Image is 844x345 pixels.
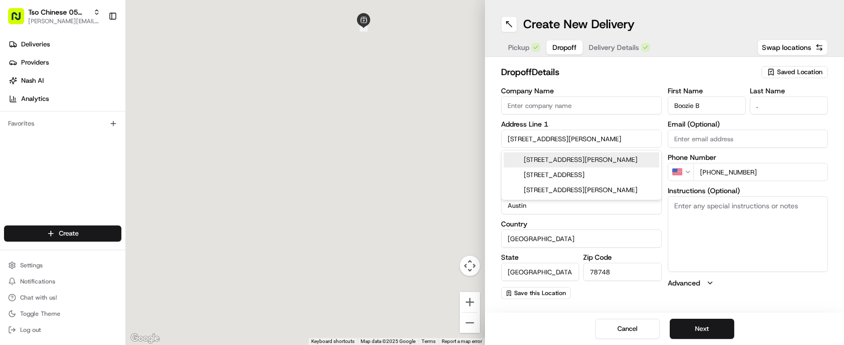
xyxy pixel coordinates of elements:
[460,292,480,312] button: Zoom in
[20,277,55,285] span: Notifications
[171,99,183,111] button: Start new chat
[761,65,828,79] button: Saved Location
[514,289,566,297] span: Save this Location
[501,229,662,248] input: Enter country
[4,258,121,272] button: Settings
[501,130,662,148] input: Enter address
[501,87,662,94] label: Company Name
[501,287,571,299] button: Save this Location
[21,58,49,67] span: Providers
[4,291,121,305] button: Chat with us!
[6,142,81,160] a: 📗Knowledge Base
[757,39,828,55] button: Swap locations
[4,116,121,132] div: Favorites
[4,323,121,337] button: Log out
[4,225,121,242] button: Create
[85,147,93,155] div: 💻
[777,68,822,77] span: Saved Location
[361,338,415,344] span: Map data ©2025 Google
[10,147,18,155] div: 📗
[10,96,28,114] img: 1736555255976-a54dd68f-1ca7-489b-9aae-adbdc363a1c4
[668,121,828,128] label: Email (Optional)
[583,254,661,261] label: Zip Code
[523,16,635,32] h1: Create New Delivery
[34,106,127,114] div: We're available if you need us!
[504,183,659,198] div: [STREET_ADDRESS][PERSON_NAME]
[504,152,659,167] div: [STREET_ADDRESS][PERSON_NAME]
[589,42,639,52] span: Delivery Details
[21,40,50,49] span: Deliveries
[28,17,100,25] button: [PERSON_NAME][EMAIL_ADDRESS][DOMAIN_NAME]
[501,254,579,261] label: State
[668,278,700,288] label: Advanced
[504,167,659,183] div: [STREET_ADDRESS]
[750,87,828,94] label: Last Name
[10,10,30,30] img: Nash
[501,121,662,128] label: Address Line 1
[595,319,660,339] button: Cancel
[501,263,579,281] input: Enter state
[501,220,662,227] label: Country
[668,96,746,114] input: Enter first name
[4,274,121,289] button: Notifications
[668,154,828,161] label: Phone Number
[583,263,661,281] input: Enter zip code
[20,261,43,269] span: Settings
[668,187,828,194] label: Instructions (Optional)
[460,313,480,333] button: Zoom out
[21,76,44,85] span: Nash AI
[4,73,125,89] a: Nash AI
[4,36,125,52] a: Deliveries
[501,196,662,214] input: Enter city
[442,338,482,344] a: Report a map error
[552,42,577,52] span: Dropoff
[750,96,828,114] input: Enter last name
[20,326,41,334] span: Log out
[670,319,734,339] button: Next
[508,42,529,52] span: Pickup
[128,332,162,345] img: Google
[26,65,166,76] input: Clear
[4,307,121,321] button: Toggle Theme
[59,229,79,238] span: Create
[10,40,183,56] p: Welcome 👋
[81,142,166,160] a: 💻API Documentation
[4,54,125,71] a: Providers
[128,332,162,345] a: Open this area in Google Maps (opens a new window)
[501,65,755,79] h2: dropoff Details
[71,170,122,179] a: Powered byPylon
[311,338,355,345] button: Keyboard shortcuts
[668,87,746,94] label: First Name
[668,278,828,288] button: Advanced
[501,150,662,200] div: Suggestions
[20,146,77,156] span: Knowledge Base
[95,146,162,156] span: API Documentation
[20,294,57,302] span: Chat with us!
[762,42,811,52] span: Swap locations
[21,94,49,103] span: Analytics
[28,7,89,17] button: Tso Chinese 05 [PERSON_NAME]
[4,91,125,107] a: Analytics
[501,96,662,114] input: Enter company name
[4,4,104,28] button: Tso Chinese 05 [PERSON_NAME][PERSON_NAME][EMAIL_ADDRESS][DOMAIN_NAME]
[20,310,60,318] span: Toggle Theme
[100,171,122,179] span: Pylon
[693,163,828,181] input: Enter phone number
[668,130,828,148] input: Enter email address
[460,256,480,276] button: Map camera controls
[421,338,436,344] a: Terms (opens in new tab)
[34,96,165,106] div: Start new chat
